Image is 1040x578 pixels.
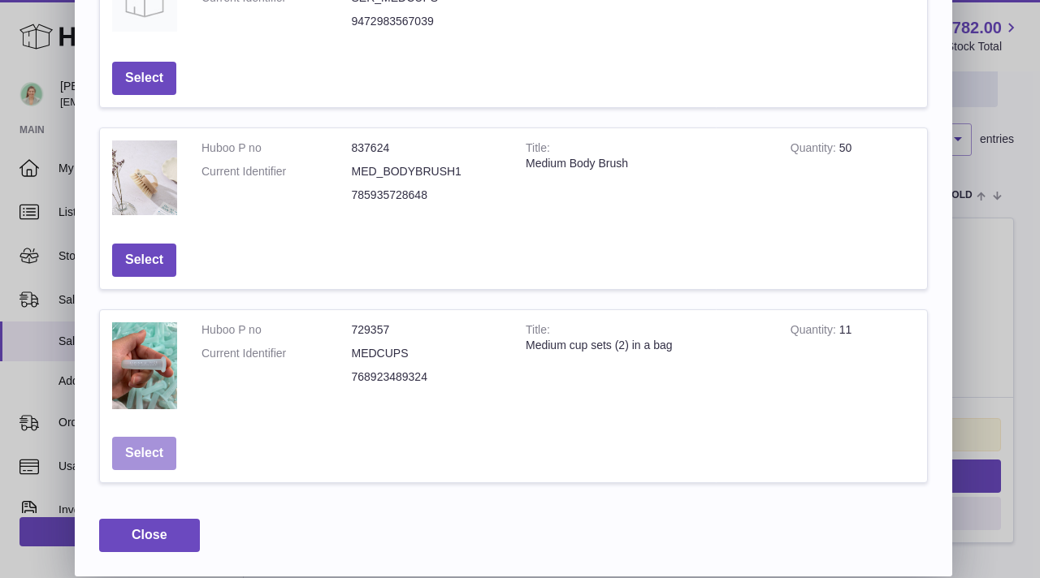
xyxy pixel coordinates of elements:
img: Medium Body Brush [112,140,177,215]
strong: Title [526,141,550,158]
dd: MED_BODYBRUSH1 [352,164,502,179]
dd: 9472983567039 [352,14,502,29]
span: Close [132,528,167,541]
strong: Quantity [791,323,839,340]
strong: Quantity [791,141,839,158]
dd: 768923489324 [352,369,502,385]
img: Medium cup sets (2) in a bag [112,322,177,409]
div: Medium cup sets (2) in a bag [526,338,766,353]
dd: 729357 [352,322,502,338]
dd: MEDCUPS [352,346,502,361]
button: Close [99,519,200,552]
strong: Title [526,323,550,340]
dt: Current Identifier [201,164,352,179]
button: Select [112,437,176,470]
div: Medium Body Brush [526,156,766,171]
dt: Current Identifier [201,346,352,361]
td: 50 [778,128,927,231]
dt: Huboo P no [201,140,352,156]
dd: 785935728648 [352,188,502,203]
td: 11 [778,310,927,425]
dt: Huboo P no [201,322,352,338]
button: Select [112,62,176,95]
dd: 837624 [352,140,502,156]
button: Select [112,244,176,277]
